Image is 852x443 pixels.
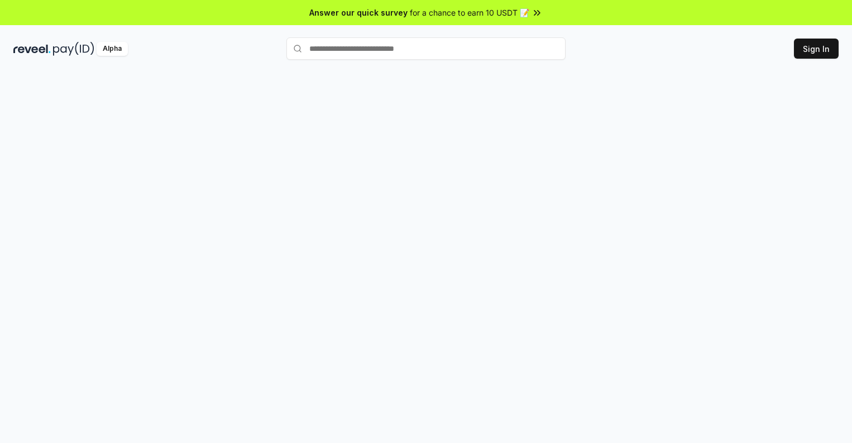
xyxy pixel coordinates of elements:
[794,39,839,59] button: Sign In
[13,42,51,56] img: reveel_dark
[309,7,408,18] span: Answer our quick survey
[97,42,128,56] div: Alpha
[410,7,529,18] span: for a chance to earn 10 USDT 📝
[53,42,94,56] img: pay_id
